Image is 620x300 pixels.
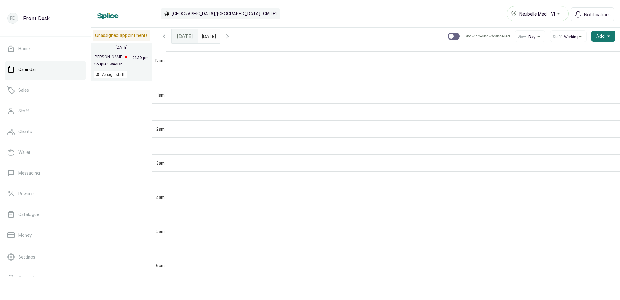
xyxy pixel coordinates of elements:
div: 2am [155,126,166,132]
div: 3am [155,160,166,166]
a: Catalogue [5,206,86,223]
button: ViewDay [518,34,542,39]
p: Clients [18,129,32,135]
a: Money [5,227,86,244]
span: Add [596,33,605,39]
button: StaffWorking [553,34,584,39]
p: GMT+1 [263,11,277,17]
a: Messaging [5,164,86,182]
a: Wallet [5,144,86,161]
p: Sales [18,87,29,93]
p: [PERSON_NAME] [94,55,127,59]
span: Staff [553,34,562,39]
p: [DATE] [116,45,128,50]
p: Unassigned appointments [93,30,150,41]
p: Catalogue [18,211,39,217]
p: Staff [18,108,29,114]
p: Front Desk [23,15,50,22]
a: Rewards [5,185,86,202]
div: [DATE] [172,29,198,43]
p: Calendar [18,66,36,72]
button: Notifications [571,7,614,21]
p: Messaging [18,170,40,176]
p: Rewards [18,191,36,197]
p: Settings [18,254,35,260]
p: Couple Swedish ... [94,62,127,67]
span: Notifications [584,11,611,18]
button: Neubelle Med - VI [507,6,569,21]
a: Home [5,40,86,57]
div: 1am [156,92,166,98]
button: Assign staff [94,71,127,78]
p: 01:30 pm [131,55,150,71]
a: Clients [5,123,86,140]
a: Staff [5,102,86,119]
p: FD [10,15,16,21]
span: Day [528,34,535,39]
p: Home [18,46,30,52]
span: [DATE] [177,33,193,40]
span: Neubelle Med - VI [519,11,555,17]
div: 4am [155,194,166,200]
p: Money [18,232,32,238]
a: Settings [5,249,86,266]
p: Support [18,275,35,281]
p: Show no-show/cancelled [465,34,510,39]
a: Calendar [5,61,86,78]
div: 12am [154,57,166,64]
p: [GEOGRAPHIC_DATA]/[GEOGRAPHIC_DATA] [171,11,261,17]
span: View [518,34,526,39]
a: Support [5,269,86,286]
span: Working [564,34,579,39]
button: Add [591,31,615,42]
div: 6am [155,262,166,269]
p: Wallet [18,149,31,155]
div: 5am [155,228,166,235]
a: Sales [5,82,86,99]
